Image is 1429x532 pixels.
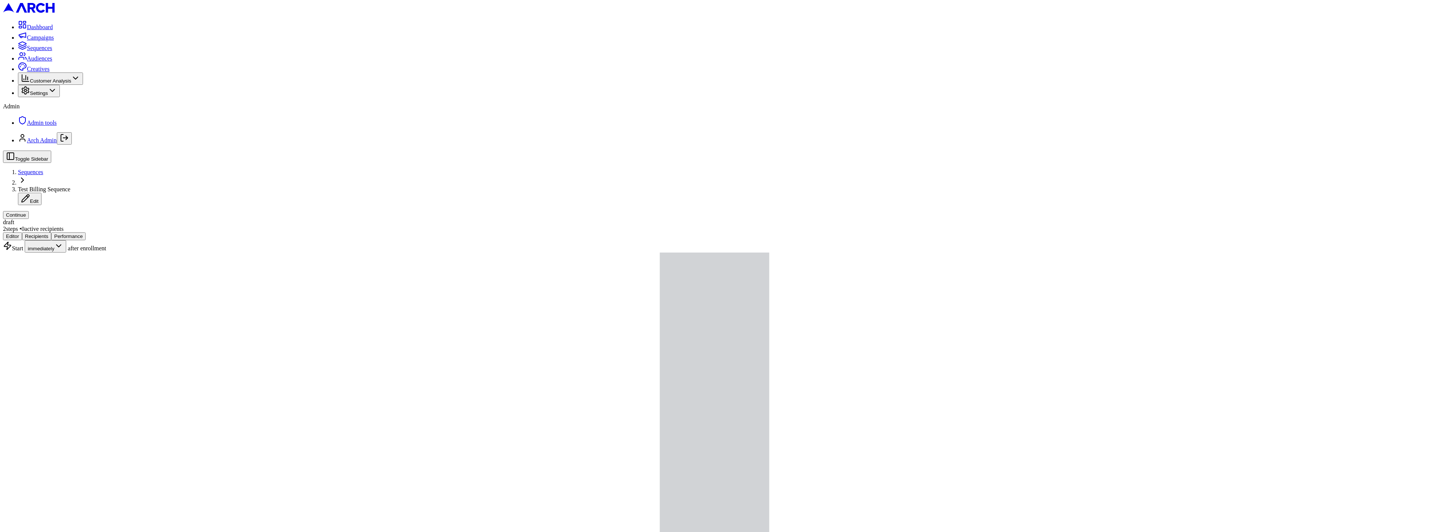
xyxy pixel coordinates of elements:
div: draft [3,219,1426,226]
a: Creatives [18,66,49,72]
button: immediately [25,240,66,253]
div: Admin [3,103,1426,110]
a: Campaigns [18,34,54,41]
button: Customer Analysis [18,72,83,85]
button: Editor [3,232,22,240]
a: Audiences [18,55,52,62]
span: Settings [30,90,48,96]
span: Toggle Sidebar [15,156,48,162]
a: Sequences [18,169,43,175]
button: Performance [51,232,86,240]
a: Arch Admin [27,137,57,143]
span: Admin tools [27,120,57,126]
span: Customer Analysis [30,78,71,84]
span: Sequences [27,45,52,51]
span: Test Billing Sequence [18,186,70,192]
button: Continue [3,211,29,219]
button: Settings [18,85,60,97]
nav: breadcrumb [3,169,1426,205]
a: Admin tools [18,120,57,126]
span: Edit [30,198,39,204]
a: Dashboard [18,24,53,30]
button: Toggle Sidebar [3,151,51,163]
span: Campaigns [27,34,54,41]
button: Log out [57,132,72,145]
span: Creatives [27,66,49,72]
span: 2 steps • 0 active recipients [3,226,64,232]
button: Edit [18,193,42,205]
span: Audiences [27,55,52,62]
button: Recipients [22,232,51,240]
span: Dashboard [27,24,53,30]
div: Start after enrollment [3,240,1426,253]
a: Sequences [18,45,52,51]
